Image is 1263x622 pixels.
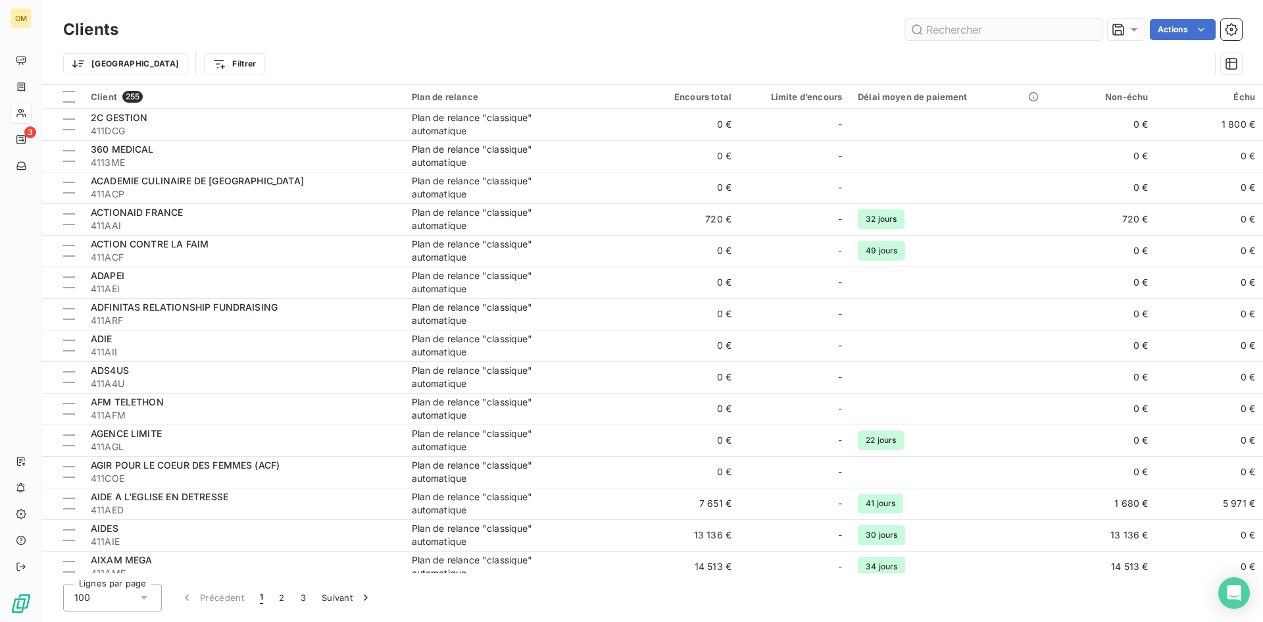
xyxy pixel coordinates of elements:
[1156,298,1263,330] td: 0 €
[412,206,576,232] div: Plan de relance "classique" automatique
[11,593,32,614] img: Logo LeanPay
[1156,235,1263,267] td: 0 €
[91,143,154,155] span: 360 MEDICAL
[91,472,396,485] span: 411COE
[632,456,739,488] td: 0 €
[412,459,576,485] div: Plan de relance "classique" automatique
[1156,140,1263,172] td: 0 €
[1049,330,1156,361] td: 0 €
[172,584,252,611] button: Précédent
[91,207,183,218] span: ACTIONAID FRANCE
[838,307,842,321] span: -
[412,143,576,169] div: Plan de relance "classique" automatique
[91,504,396,517] span: 411AED
[260,591,263,604] span: 1
[858,494,903,513] span: 41 jours
[632,235,739,267] td: 0 €
[91,301,278,313] span: ADFINITAS RELATIONSHIP FUNDRAISING
[91,156,396,169] span: 4113ME
[838,181,842,194] span: -
[858,209,904,229] span: 32 jours
[632,172,739,203] td: 0 €
[11,8,32,29] div: OM
[91,554,153,565] span: AIXAM MEGA
[1156,172,1263,203] td: 0 €
[91,523,118,534] span: AIDES
[91,365,129,376] span: ADS4US
[838,118,842,131] span: -
[91,409,396,422] span: 411AFM
[640,91,731,102] div: Encours total
[412,301,576,327] div: Plan de relance "classique" automatique
[1156,109,1263,140] td: 1 800 €
[1049,109,1156,140] td: 0 €
[91,188,396,201] span: 411ACP
[1049,488,1156,519] td: 1 680 €
[858,557,905,577] span: 34 jours
[412,522,576,548] div: Plan de relance "classique" automatique
[838,560,842,573] span: -
[412,91,625,102] div: Plan de relance
[1049,235,1156,267] td: 0 €
[632,267,739,298] td: 0 €
[1156,488,1263,519] td: 5 971 €
[122,91,143,103] span: 255
[1156,425,1263,456] td: 0 €
[838,371,842,384] span: -
[314,584,380,611] button: Suivant
[1049,361,1156,393] td: 0 €
[91,567,396,580] span: 411AME
[412,238,576,264] div: Plan de relance "classique" automatique
[1156,361,1263,393] td: 0 €
[24,126,36,138] span: 3
[1156,267,1263,298] td: 0 €
[91,333,112,344] span: ADIE
[1049,298,1156,330] td: 0 €
[858,241,905,261] span: 49 jours
[1164,91,1255,102] div: Échu
[91,282,396,296] span: 411AEI
[412,364,576,390] div: Plan de relance "classique" automatique
[1156,456,1263,488] td: 0 €
[632,203,739,235] td: 720 €
[747,91,842,102] div: Limite d’encours
[1049,456,1156,488] td: 0 €
[1049,393,1156,425] td: 0 €
[252,584,271,611] button: 1
[632,140,739,172] td: 0 €
[91,428,162,439] span: AGENCE LIMITE
[204,53,264,74] button: Filtrer
[91,377,396,390] span: 411A4U
[293,584,314,611] button: 3
[632,519,739,551] td: 13 136 €
[91,175,304,186] span: ACADEMIE CULINAIRE DE [GEOGRAPHIC_DATA]
[412,427,576,454] div: Plan de relance "classique" automatique
[838,465,842,479] span: -
[91,346,396,359] span: 411AII
[1049,172,1156,203] td: 0 €
[91,124,396,138] span: 411DCG
[838,529,842,542] span: -
[91,270,124,281] span: ADAPEI
[1156,203,1263,235] td: 0 €
[1057,91,1149,102] div: Non-échu
[412,396,576,422] div: Plan de relance "classique" automatique
[1049,551,1156,583] td: 14 513 €
[1156,330,1263,361] td: 0 €
[91,314,396,327] span: 411ARF
[905,19,1102,40] input: Rechercher
[1156,393,1263,425] td: 0 €
[91,112,148,123] span: 2C GESTION
[91,91,117,102] span: Client
[1150,19,1216,40] button: Actions
[632,330,739,361] td: 0 €
[11,129,31,150] a: 3
[1049,425,1156,456] td: 0 €
[632,551,739,583] td: 14 513 €
[838,339,842,352] span: -
[838,213,842,226] span: -
[271,584,292,611] button: 2
[412,490,576,517] div: Plan de relance "classique" automatique
[91,251,396,264] span: 411ACF
[412,269,576,296] div: Plan de relance "classique" automatique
